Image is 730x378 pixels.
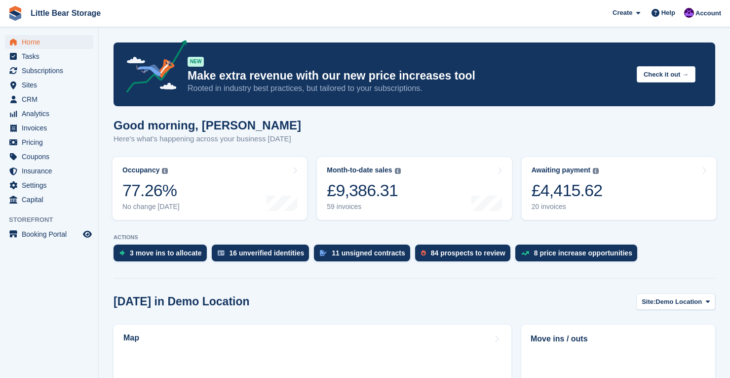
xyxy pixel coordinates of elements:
p: ACTIONS [114,234,715,241]
a: menu [5,164,93,178]
h2: Move ins / outs [531,333,706,345]
p: Here's what's happening across your business [DATE] [114,133,301,145]
a: Awaiting payment £4,415.62 20 invoices [522,157,716,220]
div: 59 invoices [327,203,400,211]
a: 8 price increase opportunities [515,245,642,266]
img: price-adjustments-announcement-icon-8257ccfd72463d97f412b2fc003d46551f7dbcb40ab6d574587a9cd5c0d94... [118,40,187,96]
span: Subscriptions [22,64,81,78]
div: No change [DATE] [122,203,180,211]
a: menu [5,135,93,149]
img: price_increase_opportunities-93ffe204e8149a01c8c9dc8f82e8f89637d9d84a8eef4429ea346261dce0b2c0.svg [521,251,529,255]
a: menu [5,78,93,92]
a: 3 move ins to allocate [114,245,212,266]
span: Booking Portal [22,227,81,241]
div: 20 invoices [532,203,603,211]
span: Tasks [22,49,81,63]
span: Home [22,35,81,49]
span: Site: [642,297,655,307]
div: 16 unverified identities [230,249,305,257]
span: CRM [22,92,81,106]
span: Pricing [22,135,81,149]
a: Preview store [81,228,93,240]
img: contract_signature_icon-13c848040528278c33f63329250d36e43548de30e8caae1d1a13099fd9432cc5.svg [320,250,327,256]
div: Awaiting payment [532,166,591,174]
span: Insurance [22,164,81,178]
span: Invoices [22,121,81,135]
a: menu [5,107,93,121]
a: menu [5,227,93,241]
div: 8 price increase opportunities [534,249,632,257]
img: move_ins_to_allocate_icon-fdf77a2bb77ea45bf5b3d319d69a93e2d87916cf1d5bf7949dd705db3b84f3ca.svg [119,250,125,256]
button: Check it out → [637,66,695,83]
div: £4,415.62 [532,180,603,201]
a: Occupancy 77.26% No change [DATE] [113,157,307,220]
p: Rooted in industry best practices, but tailored to your subscriptions. [188,83,629,94]
h2: [DATE] in Demo Location [114,295,250,308]
span: Coupons [22,150,81,164]
a: Month-to-date sales £9,386.31 59 invoices [317,157,511,220]
a: Little Bear Storage [27,5,105,21]
a: menu [5,64,93,78]
div: Month-to-date sales [327,166,392,174]
h1: Good morning, [PERSON_NAME] [114,119,301,132]
a: menu [5,121,93,135]
div: NEW [188,57,204,67]
img: Henry Hastings [684,8,694,18]
a: menu [5,178,93,192]
div: 77.26% [122,180,180,201]
div: Occupancy [122,166,159,174]
div: £9,386.31 [327,180,400,201]
span: Settings [22,178,81,192]
img: stora-icon-8386f47178a22dfd0bd8f6a31ec36ba5ce8667c1dd55bd0f319d3a0aa187defe.svg [8,6,23,21]
a: menu [5,150,93,164]
a: 11 unsigned contracts [314,245,415,266]
a: menu [5,49,93,63]
span: Capital [22,193,81,207]
a: menu [5,35,93,49]
a: 84 prospects to review [415,245,515,266]
div: 11 unsigned contracts [332,249,405,257]
div: 84 prospects to review [431,249,505,257]
span: Account [695,8,721,18]
span: Create [613,8,632,18]
span: Analytics [22,107,81,121]
span: Help [661,8,675,18]
p: Make extra revenue with our new price increases tool [188,69,629,83]
a: menu [5,92,93,106]
div: 3 move ins to allocate [130,249,202,257]
img: verify_identity-adf6edd0f0f0b5bbfe63781bf79b02c33cf7c696d77639b501bdc392416b5a36.svg [218,250,225,256]
img: icon-info-grey-7440780725fd019a000dd9b08b2336e03edf1995a4989e88bcd33f0948082b44.svg [395,168,401,174]
img: icon-info-grey-7440780725fd019a000dd9b08b2336e03edf1995a4989e88bcd33f0948082b44.svg [593,168,599,174]
span: Sites [22,78,81,92]
span: Demo Location [655,297,702,307]
a: 16 unverified identities [212,245,314,266]
img: icon-info-grey-7440780725fd019a000dd9b08b2336e03edf1995a4989e88bcd33f0948082b44.svg [162,168,168,174]
button: Site: Demo Location [636,294,715,310]
a: menu [5,193,93,207]
h2: Map [123,334,139,342]
span: Storefront [9,215,98,225]
img: prospect-51fa495bee0391a8d652442698ab0144808aea92771e9ea1ae160a38d050c398.svg [421,250,426,256]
